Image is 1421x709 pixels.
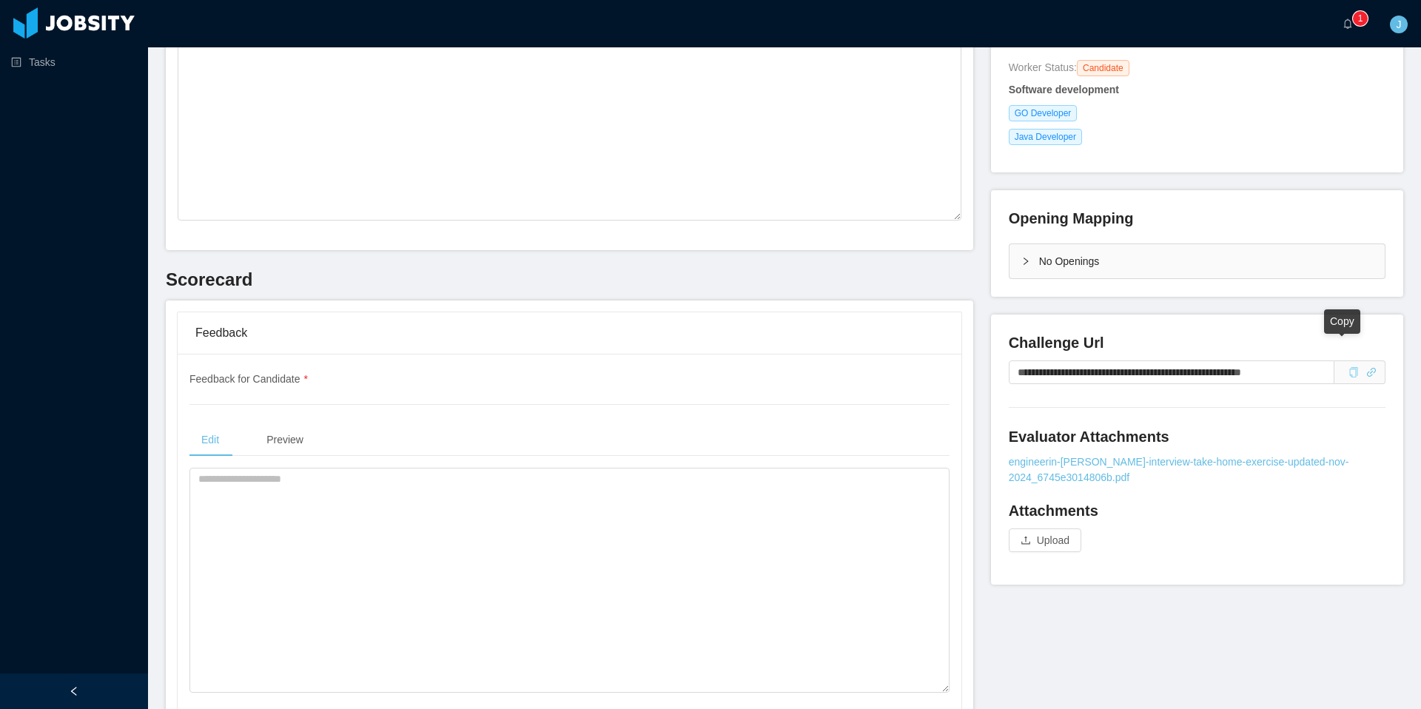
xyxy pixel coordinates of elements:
[1358,11,1363,26] p: 1
[1397,16,1402,33] span: J
[1348,367,1359,377] i: icon: copy
[1009,129,1082,145] span: Java Developer
[166,268,973,292] h3: Scorecard
[1077,60,1129,76] span: Candidate
[1343,19,1353,29] i: icon: bell
[1009,61,1077,73] span: Worker Status:
[189,373,308,385] span: Feedback for Candidate
[11,47,136,77] a: icon: profileTasks
[1348,365,1359,380] div: Copy
[1009,454,1385,485] a: engineerin-[PERSON_NAME]-interview-take-home-exercise-updated-nov-2024_6745e3014806b.pdf
[1009,528,1081,552] button: icon: uploadUpload
[1324,309,1360,334] div: Copy
[255,423,315,457] div: Preview
[1366,367,1377,377] i: icon: link
[1009,208,1134,229] h4: Opening Mapping
[1009,332,1385,353] h4: Challenge Url
[1021,257,1030,266] i: icon: right
[195,312,944,354] div: Feedback
[1009,105,1078,121] span: GO Developer
[1366,366,1377,378] a: icon: link
[1009,500,1385,521] h4: Attachments
[1010,244,1385,278] div: icon: rightNo Openings
[1009,84,1119,95] strong: Software development
[1009,426,1385,447] h4: Evaluator Attachments
[1009,534,1081,546] span: icon: uploadUpload
[189,423,231,457] div: Edit
[1353,11,1368,26] sup: 1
